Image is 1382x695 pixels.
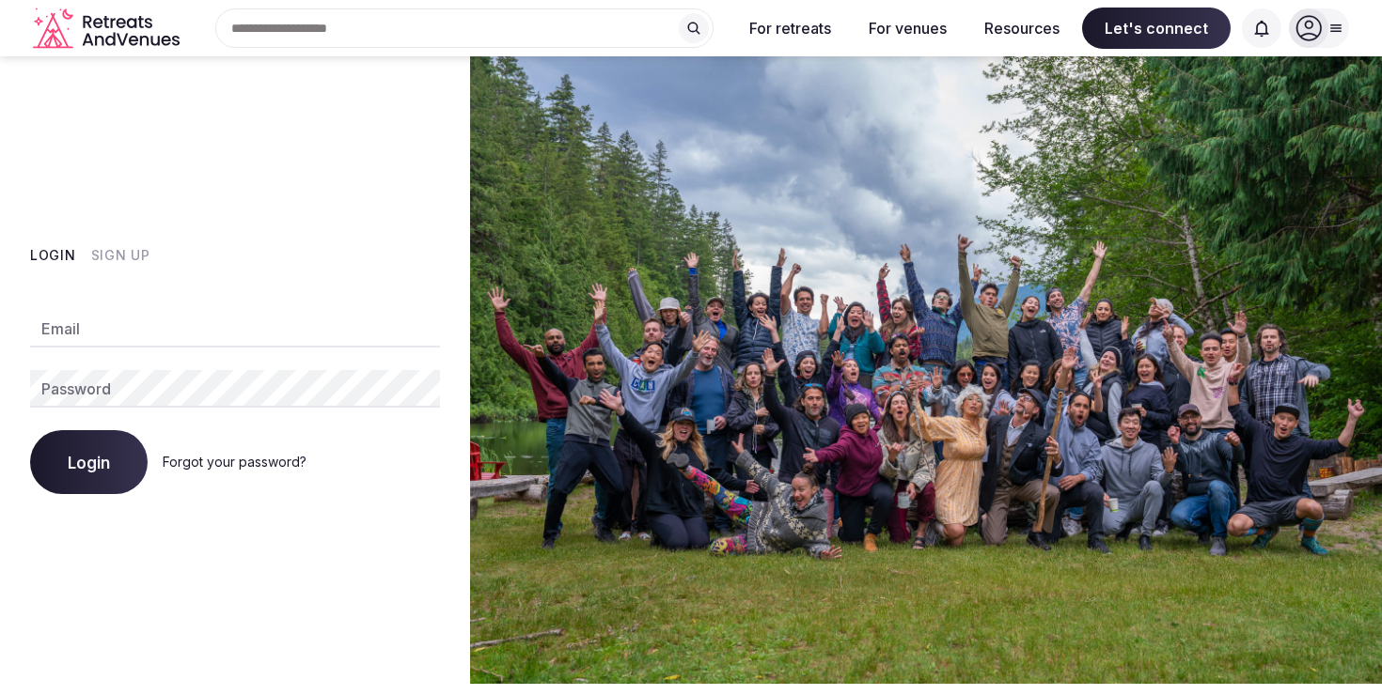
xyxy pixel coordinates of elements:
[969,8,1075,49] button: Resources
[163,454,306,470] a: Forgot your password?
[470,56,1382,684] img: My Account Background
[33,8,183,50] a: Visit the homepage
[1082,8,1231,49] span: Let's connect
[30,430,148,494] button: Login
[734,8,846,49] button: For retreats
[91,246,150,265] button: Sign Up
[854,8,962,49] button: For venues
[33,8,183,50] svg: Retreats and Venues company logo
[68,453,110,471] span: Login
[30,246,76,265] button: Login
